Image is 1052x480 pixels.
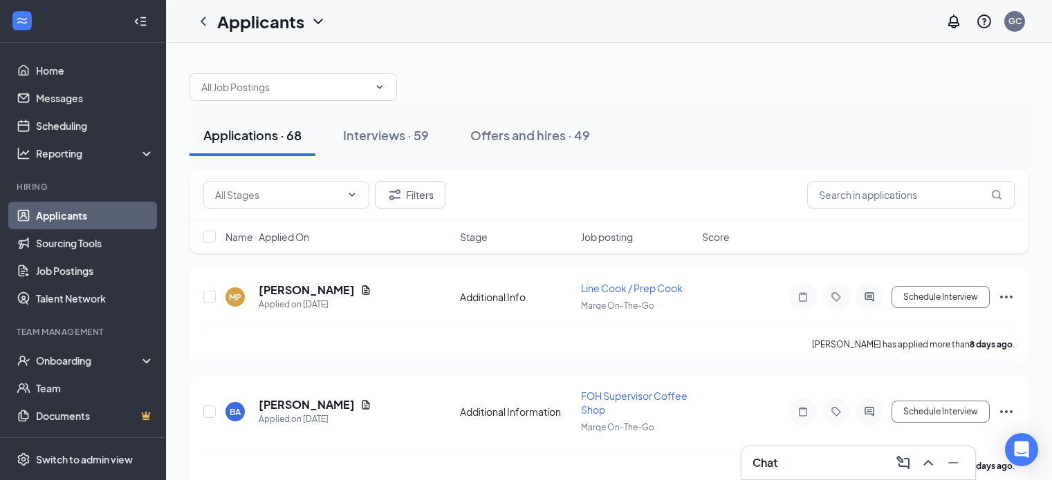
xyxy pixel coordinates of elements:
[36,430,154,457] a: SurveysCrown
[892,452,914,474] button: ComposeMessage
[36,57,154,84] a: Home
[36,452,133,466] div: Switch to admin view
[195,13,212,30] svg: ChevronLeft
[795,406,811,417] svg: Note
[812,338,1015,350] p: [PERSON_NAME] has applied more than .
[259,298,371,311] div: Applied on [DATE]
[1005,433,1038,466] div: Open Intercom Messenger
[460,290,573,304] div: Additional Info
[36,202,154,229] a: Applicants
[861,291,878,303] svg: ActiveChat
[36,257,154,285] a: Job Postings
[17,354,30,367] svg: UserCheck
[970,339,1013,349] b: 8 days ago
[387,186,403,203] svg: Filter
[217,10,304,33] h1: Applicants
[942,452,964,474] button: Minimize
[36,229,154,257] a: Sourcing Tools
[976,13,993,30] svg: QuestionInfo
[581,422,654,432] span: Marqe On-The-Go
[15,14,29,28] svg: WorkstreamLogo
[229,291,241,303] div: MP
[203,126,302,144] div: Applications · 68
[215,187,341,202] input: All Stages
[17,452,30,466] svg: Settings
[945,454,961,471] svg: Minimize
[36,374,154,402] a: Team
[795,291,811,303] svg: Note
[343,126,429,144] div: Interviews · 59
[360,399,371,410] svg: Document
[828,406,845,417] svg: Tag
[807,181,1015,209] input: Search in applications
[460,405,573,419] div: Additional Information
[702,230,730,244] span: Score
[310,13,326,30] svg: ChevronDown
[36,402,154,430] a: DocumentsCrown
[36,146,155,160] div: Reporting
[259,412,371,426] div: Applied on [DATE]
[998,289,1015,305] svg: Ellipses
[581,230,633,244] span: Job posting
[970,461,1013,471] b: 9 days ago
[230,406,241,418] div: BA
[895,454,912,471] svg: ComposeMessage
[36,112,154,140] a: Scheduling
[374,81,385,93] svg: ChevronDown
[259,282,355,298] h5: [PERSON_NAME]
[460,230,488,244] span: Stage
[133,15,147,28] svg: Collapse
[917,452,939,474] button: ChevronUp
[581,390,688,416] span: FOH Supervisor Coffee Shop
[892,401,990,423] button: Schedule Interview
[225,230,309,244] span: Name · Applied On
[581,300,654,311] span: Marqe On-The-Go
[998,403,1015,420] svg: Ellipses
[360,285,371,296] svg: Document
[36,84,154,112] a: Messages
[259,397,355,412] h5: [PERSON_NAME]
[828,291,845,303] svg: Tag
[892,286,990,308] button: Schedule Interview
[17,326,151,338] div: Team Management
[920,454,936,471] svg: ChevronUp
[201,79,369,95] input: All Job Postings
[945,13,962,30] svg: Notifications
[17,181,151,193] div: Hiring
[753,455,777,470] h3: Chat
[17,146,30,160] svg: Analysis
[470,126,590,144] div: Offers and hires · 49
[581,282,683,294] span: Line Cook / Prep Cook
[36,285,154,312] a: Talent Network
[1008,15,1022,27] div: GC
[375,181,445,209] button: Filter Filters
[36,354,142,367] div: Onboarding
[347,189,358,200] svg: ChevronDown
[991,189,1002,200] svg: MagnifyingGlass
[861,406,878,417] svg: ActiveChat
